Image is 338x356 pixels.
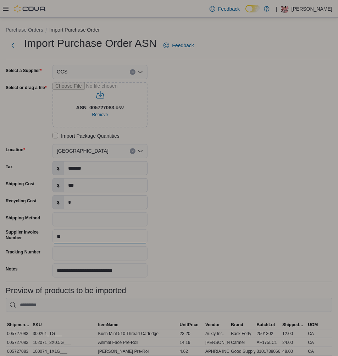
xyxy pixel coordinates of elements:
span: Feedback [172,42,194,49]
button: BatchLot [255,321,281,329]
div: CA [307,338,332,347]
div: AF175LC1 [255,338,281,347]
label: Recycling Cost [6,198,37,204]
label: Supplier Invoice Number [6,229,50,241]
button: ItemName [97,321,178,329]
div: APHRIA INC. [204,347,229,356]
label: Notes [6,266,17,272]
label: $ [53,179,64,192]
div: 102071_3X0.5G___ [31,338,96,347]
span: SKU [33,322,41,328]
input: This is a search bar. As you type, the results lower in the page will automatically filter. [6,298,332,312]
div: [PERSON_NAME] Corp. [204,338,229,347]
h1: Import Purchase Order ASN [24,36,156,50]
div: 300261_1G___ [31,329,96,338]
label: Select or drag a file [6,85,46,91]
div: 005727083 [6,347,31,356]
nav: An example of EuiBreadcrumbs [6,26,332,35]
div: [PERSON_NAME] Pre-Roll [97,347,178,356]
div: 12.00 [281,329,306,338]
div: Back Forty [230,329,255,338]
label: Tracking Number [6,249,40,255]
div: Carmel [230,338,255,347]
label: Location [6,147,25,153]
a: Feedback [207,2,243,16]
div: JASON SMITH [280,5,289,13]
span: UnitPrice [180,322,199,328]
span: BatchLot [257,322,275,328]
span: OCS [57,67,67,76]
button: Open list of options [138,148,143,154]
div: Auxly Inc. [204,329,229,338]
div: Kush Mint 510 Thread Cartridge [97,329,178,338]
button: Open list of options [138,69,143,75]
div: Animal Face Pre-Roll [97,338,178,347]
div: 23.20 [178,329,204,338]
input: Use aria labels when no actual label is in use [52,82,148,127]
div: 005727083 [6,338,31,347]
div: 2501302 [255,329,281,338]
span: Shipped_Qty [282,322,305,328]
label: $ [53,196,64,209]
div: 3101738066 [255,347,281,356]
button: SKU [31,321,96,329]
h3: Preview of products to be imported [6,286,126,295]
span: ItemName [98,322,118,328]
div: 4.62 [178,347,204,356]
div: 100074_1X1G___ [31,347,96,356]
div: 48.00 [281,347,306,356]
div: Good Supply [230,347,255,356]
span: Remove [92,112,108,117]
button: Clear selected files [89,110,111,119]
input: Dark Mode [245,5,260,12]
div: 005727083 [6,329,31,338]
label: Shipping Cost [6,181,34,187]
img: Cova [14,5,46,12]
button: Brand [230,321,255,329]
span: Feedback [218,5,240,12]
label: Shipping Method [6,215,40,221]
label: $ [53,161,64,175]
a: Feedback [161,38,196,53]
button: UnitPrice [178,321,204,329]
div: CA [307,347,332,356]
button: Vendor [204,321,229,329]
div: CA [307,329,332,338]
button: Clear input [130,69,135,75]
button: Import Purchase Order [49,27,100,33]
p: | [276,5,277,13]
span: Brand [231,322,244,328]
label: Tax [6,164,13,170]
label: Select a Supplier [6,68,41,73]
span: Vendor [205,322,220,328]
div: 24.00 [281,338,306,347]
span: [GEOGRAPHIC_DATA] [57,147,109,155]
span: UOM [308,322,318,328]
button: Shipped_Qty [281,321,306,329]
button: UOM [307,321,332,329]
label: Import Package Quantities [52,132,120,140]
button: Purchase Orders [6,27,43,33]
div: 14.19 [178,338,204,347]
p: [PERSON_NAME] [292,5,332,13]
span: ShipmentID [7,322,30,328]
button: Clear input [130,148,135,154]
button: Next [6,38,20,53]
button: ShipmentID [6,321,31,329]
